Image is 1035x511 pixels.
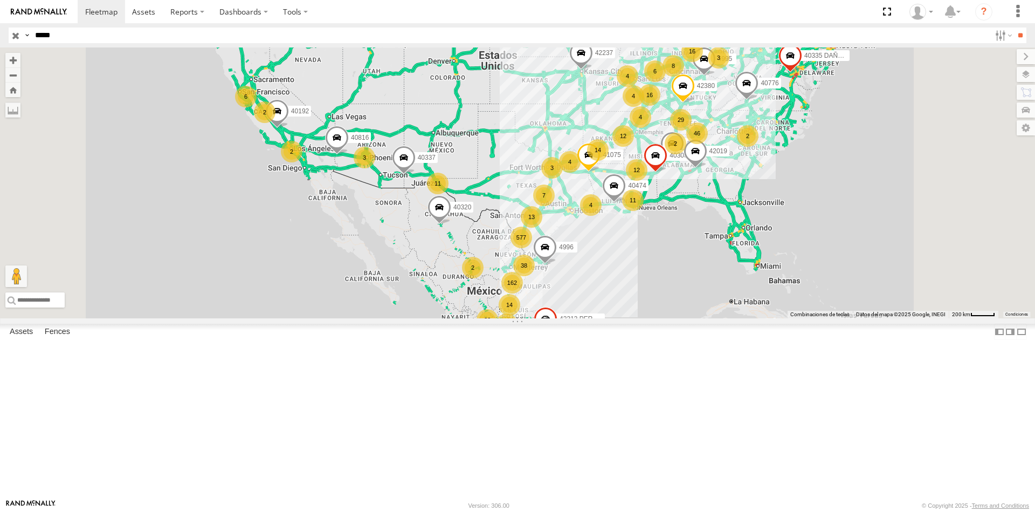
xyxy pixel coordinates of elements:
[6,500,56,511] a: Visit our Website
[626,159,647,181] div: 12
[11,8,67,16] img: rand-logo.svg
[499,294,520,316] div: 14
[587,139,609,161] div: 14
[737,125,758,147] div: 2
[617,65,638,87] div: 4
[1005,312,1028,317] a: Condiciones (se abre en una nueva pestaña)
[462,257,484,278] div: 2
[23,28,31,43] label: Search Query
[513,255,535,276] div: 38
[686,122,708,144] div: 46
[521,206,542,228] div: 13
[291,107,309,115] span: 40192
[559,151,581,173] div: 4
[708,47,729,69] div: 3
[5,67,20,83] button: Zoom out
[351,134,369,142] span: 40816
[235,86,257,107] div: 6
[5,83,20,97] button: Zoom Home
[541,157,563,179] div: 3
[1017,120,1035,135] label: Map Settings
[665,133,686,154] div: 2
[468,502,509,509] div: Version: 306.00
[761,79,778,87] span: 40776
[5,53,20,67] button: Zoom in
[453,204,471,212] span: 40320
[254,101,275,123] div: 2
[975,3,992,21] i: ?
[681,40,703,62] div: 16
[663,55,684,77] div: 8
[281,141,302,162] div: 2
[559,243,574,251] span: 4996
[603,151,620,159] span: 41075
[697,83,715,90] span: 42380
[991,28,1014,43] label: Search Filter Options
[560,315,609,323] span: 42313 PERDIDO
[354,147,375,168] div: 3
[922,502,1029,509] div: © Copyright 2025 -
[501,272,523,294] div: 162
[639,84,660,106] div: 16
[644,60,666,82] div: 6
[628,182,646,189] span: 40474
[496,314,517,335] div: 235
[630,106,651,128] div: 4
[804,52,852,59] span: 40335 DAÑADO
[427,173,448,194] div: 11
[580,194,602,216] div: 4
[709,147,727,155] span: 42019
[595,50,613,57] span: 42237
[856,311,946,317] span: Datos del mapa ©2025 Google, INEGI
[994,324,1005,339] label: Dock Summary Table to the Left
[418,154,436,162] span: 40337
[622,189,644,211] div: 11
[4,324,38,339] label: Assets
[612,125,634,147] div: 12
[533,185,555,206] div: 7
[670,109,692,131] div: 29
[5,103,20,118] label: Measure
[670,152,687,159] span: 40308
[972,502,1029,509] a: Terms and Conditions
[623,85,644,107] div: 4
[510,227,532,248] div: 577
[790,311,850,318] button: Combinaciones de teclas
[1016,324,1027,339] label: Hide Summary Table
[952,311,970,317] span: 200 km
[1005,324,1016,339] label: Dock Summary Table to the Right
[906,4,937,20] div: Juan Lopez
[5,265,27,287] button: Arrastra el hombrecito naranja al mapa para abrir Street View
[949,311,998,318] button: Escala del mapa: 200 km por 42 píxeles
[477,309,498,331] div: 26
[39,324,75,339] label: Fences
